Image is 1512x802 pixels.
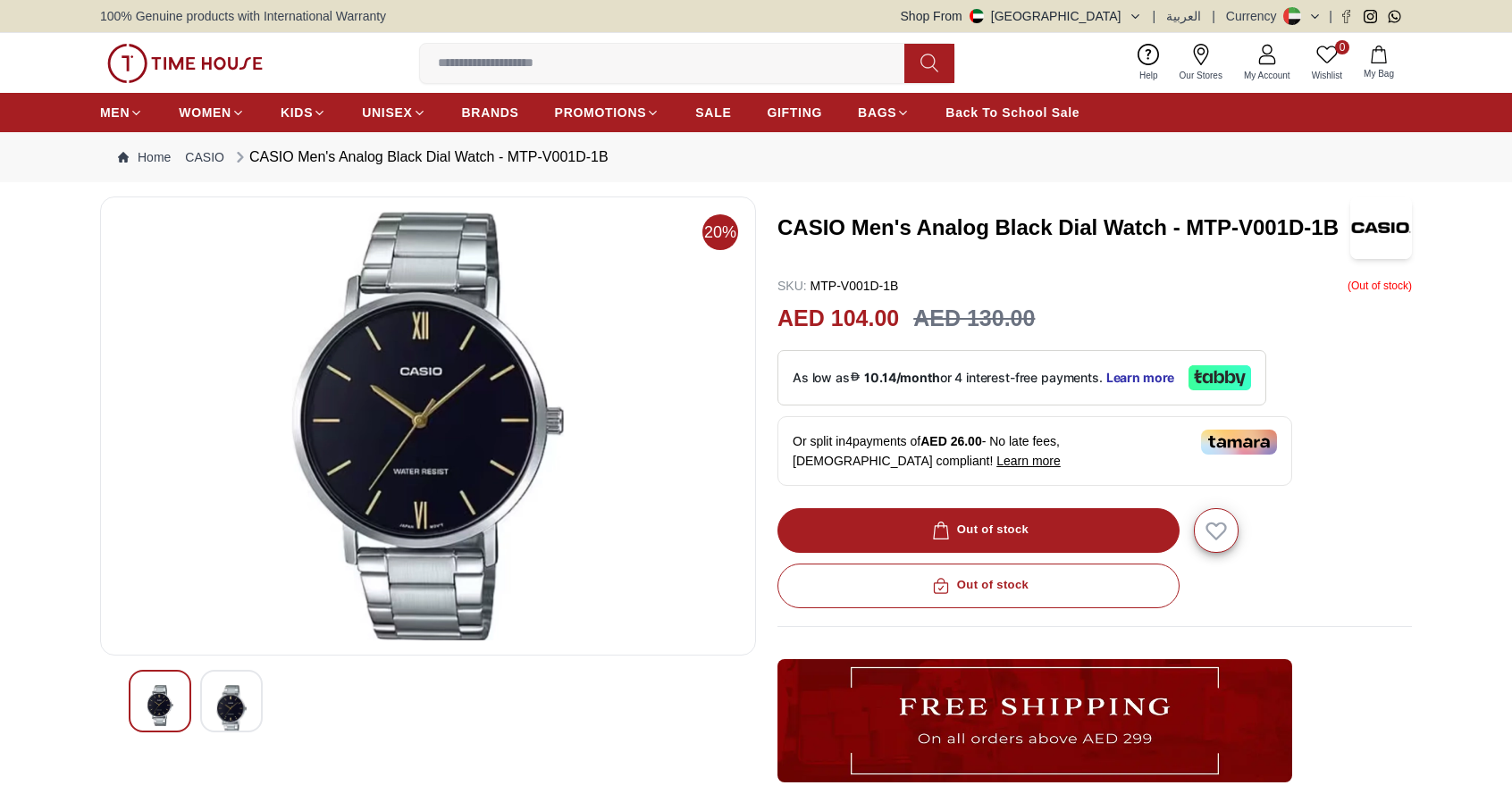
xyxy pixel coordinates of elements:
[555,96,660,129] a: PROMOTIONS
[777,277,898,295] p: MTP-V001D-1B
[281,96,326,129] a: KIDS
[777,302,899,336] h2: AED 104.00
[1335,40,1349,54] span: 0
[858,104,896,121] span: BAGS
[185,148,224,166] a: CASIO
[1340,10,1353,23] a: Facebook
[1226,7,1284,25] div: Currency
[462,104,519,121] span: BRANDS
[362,96,425,129] a: UNISEX
[996,454,1061,468] span: Learn more
[695,96,731,129] a: SALE
[702,214,738,250] span: 20%
[107,44,263,83] img: ...
[913,302,1035,336] h3: AED 130.00
[945,96,1079,129] a: Back To School Sale
[281,104,313,121] span: KIDS
[118,148,171,166] a: Home
[945,104,1079,121] span: Back To School Sale
[1301,40,1353,86] a: 0Wishlist
[777,213,1350,242] h3: CASIO Men's Analog Black Dial Watch - MTP-V001D-1B
[179,104,231,121] span: WOMEN
[215,685,248,733] img: CASIO Men's Analog Black Dial Watch - MTP-V001D-1B
[1169,40,1233,86] a: Our Stores
[362,104,412,121] span: UNISEX
[1350,196,1412,259] img: CASIO Men's Analog Black Dial Watch - MTP-V001D-1B
[767,96,822,129] a: GIFTING
[115,212,741,640] img: CASIO Men's Analog Black Dial Watch - MTP-V001D-1B
[144,685,176,726] img: CASIO Men's Analog Black Dial Watch - MTP-V001D-1B
[767,104,822,121] span: GIFTING
[1348,277,1412,295] p: ( Out of stock )
[777,659,1292,782] img: ...
[1201,430,1277,455] img: Tamara
[1129,40,1169,86] a: Help
[1212,7,1215,25] span: |
[901,7,1142,25] button: Shop From[GEOGRAPHIC_DATA]
[1357,67,1401,80] span: My Bag
[179,96,245,129] a: WOMEN
[777,416,1292,486] div: Or split in 4 payments of - No late fees, [DEMOGRAPHIC_DATA] compliant!
[1166,7,1201,25] button: العربية
[100,96,143,129] a: MEN
[100,132,1412,182] nav: Breadcrumb
[1153,7,1156,25] span: |
[1305,69,1349,82] span: Wishlist
[100,104,130,121] span: MEN
[970,9,984,23] img: United Arab Emirates
[1172,69,1230,82] span: Our Stores
[777,279,807,293] span: SKU :
[1237,69,1298,82] span: My Account
[1353,42,1405,84] button: My Bag
[231,146,609,168] div: CASIO Men's Analog Black Dial Watch - MTP-V001D-1B
[858,96,910,129] a: BAGS
[555,104,647,121] span: PROMOTIONS
[1329,7,1332,25] span: |
[100,7,386,25] span: 100% Genuine products with International Warranty
[1364,10,1377,23] a: Instagram
[462,96,519,129] a: BRANDS
[920,434,981,448] span: AED 26.00
[695,104,731,121] span: SALE
[1132,69,1165,82] span: Help
[1388,10,1401,23] a: Whatsapp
